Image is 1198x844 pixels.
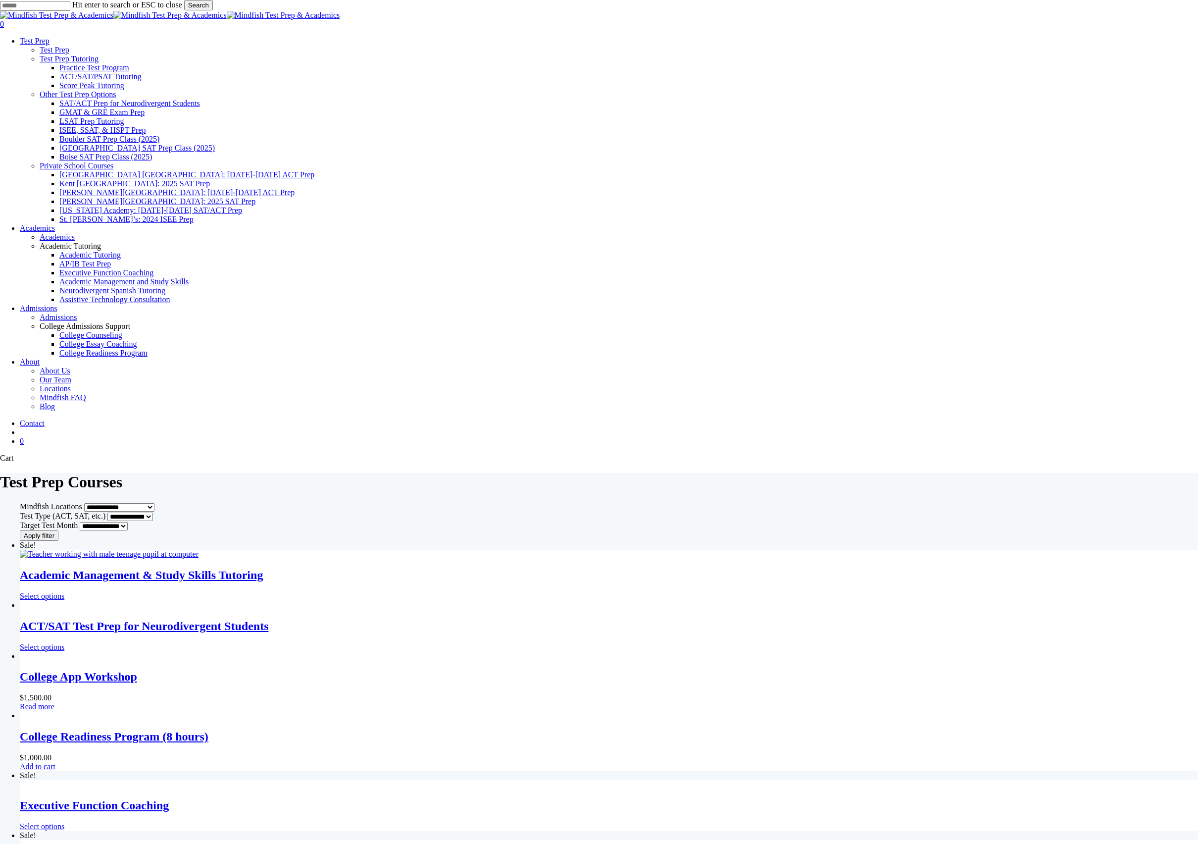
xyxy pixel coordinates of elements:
[59,331,122,339] a: College Counseling
[40,233,1198,242] a: Academics
[59,286,165,295] a: Neurodivergent Spanish Tutoring
[59,135,159,143] a: Boulder SAT Prep Class (2025)
[20,620,1198,633] a: ACT/SAT Test Prep for Neurodivergent Students
[20,37,50,45] a: Test Prep
[59,197,255,206] span: [PERSON_NAME][GEOGRAPHIC_DATA]: 2025 SAT Prep
[20,831,36,840] span: Sale!
[40,367,1198,375] a: About Us
[20,643,64,651] span: Select options
[20,521,78,529] label: Target Test Month
[20,780,128,789] a: Executive Function Coaching
[59,63,129,72] a: Practice Test Program
[20,592,64,600] span: Select options
[40,90,116,99] span: Other Test Prep Options
[40,54,99,63] a: Test Prep Tutoring
[20,601,77,609] a: ACT/SAT Test Prep for Neurodivergent Students
[20,224,55,232] a: Academics
[20,693,51,702] bdi: 1,500.00
[59,188,295,197] a: [PERSON_NAME][GEOGRAPHIC_DATA]: [DATE]-[DATE] ACT Prep
[20,502,82,511] label: Mindfish Locations
[40,375,1198,384] a: Our Team
[20,419,45,427] a: Contact
[40,384,71,393] span: Locations
[20,541,36,549] span: Sale!
[40,46,1198,54] a: Test Prep
[40,393,1198,402] a: Mindfish FAQ
[20,437,24,445] span: 0
[59,277,189,286] a: Academic Management and Study Skills
[40,313,1198,322] a: Admissions
[59,81,124,90] a: Score Peak Tutoring
[20,512,105,520] label: Test Type (ACT, SAT, etc.)
[72,0,182,9] span: Hit enter to search or ESC to close
[20,702,54,711] a: Read more about “College App Workshop”
[20,753,51,762] bdi: 1,000.00
[20,652,107,660] a: College App Workshop
[40,384,1198,393] a: Locations
[20,762,55,771] a: Add to cart: “College Readiness Program (8 hours)”
[59,99,200,107] a: SAT/ACT Prep for Neurodivergent Students
[227,11,340,20] img: Mindfish Test Prep & Academics
[40,46,69,54] span: Test Prep
[20,799,1198,812] a: Executive Function Coaching
[59,108,145,116] a: GMAT & GRE Exam Prep
[59,126,146,134] a: ISEE, SSAT, & HSPT Prep
[20,550,199,559] img: Teacher working with male teenage pupil at computer
[59,170,314,179] a: [GEOGRAPHIC_DATA] [GEOGRAPHIC_DATA]: [DATE]-[DATE] ACT Prep
[59,206,242,214] span: [US_STATE] Academy: [DATE]-[DATE] SAT/ACT Prep
[59,153,152,161] a: Boise SAT Prep Class (2025)
[59,340,137,348] a: College Essay Coaching
[20,693,24,702] span: $
[59,295,170,304] a: Assistive Technology Consultation
[40,393,86,402] span: Mindfish FAQ
[20,550,199,558] a: Academic Management & Study Skills Tutoring
[40,402,55,411] span: Blog
[20,358,40,366] a: About
[59,144,215,152] a: [GEOGRAPHIC_DATA] SAT Prep Class (2025)
[20,762,55,771] span: Add to cart
[59,117,124,125] a: LSAT Prep Tutoring
[20,730,1198,743] a: College Readiness Program (8 hours)
[40,375,71,384] span: Our Team
[20,702,54,711] span: Read more
[40,322,130,330] span: College Admissions Support
[20,304,57,313] a: Admissions
[40,367,70,375] span: About Us
[59,72,142,81] a: ACT/SAT/PSAT Tutoring
[59,349,148,357] a: College Readiness Program
[40,402,1198,411] a: Blog
[59,251,121,259] span: Academic Tutoring
[20,753,24,762] span: $
[59,268,153,277] a: Executive Function Coaching
[40,161,113,170] a: Private School Courses
[20,643,64,651] a: Add to cart: “ACT/SAT Test Prep for Neurodivergent Students”
[59,179,210,188] a: Kent [GEOGRAPHIC_DATA]: 2025 SAT Prep
[20,670,1198,684] a: College App Workshop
